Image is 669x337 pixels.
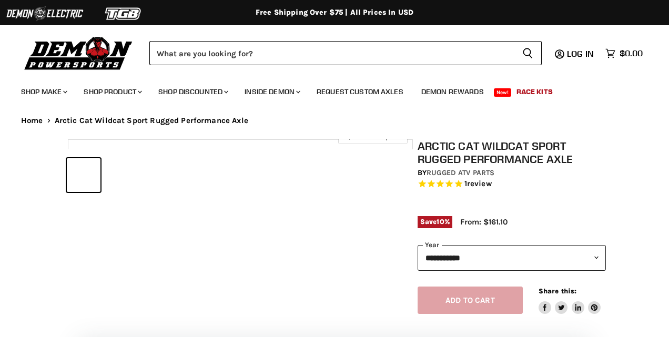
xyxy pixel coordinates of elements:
input: Search [149,41,514,65]
img: Demon Powersports [21,34,136,72]
form: Product [149,41,542,65]
span: review [467,179,492,189]
span: New! [494,88,512,97]
a: Log in [562,49,600,58]
a: Shop Make [13,81,74,103]
span: Share this: [539,287,576,295]
ul: Main menu [13,77,640,103]
a: Rugged ATV Parts [427,168,494,177]
select: year [418,245,606,271]
span: 1 reviews [464,179,492,189]
a: Inside Demon [237,81,307,103]
a: Request Custom Axles [309,81,411,103]
a: Shop Product [76,81,148,103]
a: Demon Rewards [413,81,492,103]
a: Home [21,116,43,125]
span: Click to expand [343,132,402,140]
span: $0.00 [620,48,643,58]
span: 10 [437,218,444,226]
span: Log in [567,48,594,59]
img: TGB Logo 2 [84,4,163,24]
span: Rated 5.0 out of 5 stars 1 reviews [418,179,606,190]
span: From: $161.10 [460,217,508,227]
a: Race Kits [509,81,561,103]
img: Demon Electric Logo 2 [5,4,84,24]
span: Arctic Cat Wildcat Sport Rugged Performance Axle [55,116,248,125]
a: Shop Discounted [150,81,235,103]
div: by [418,167,606,179]
span: Save % [418,216,452,228]
button: IMAGE thumbnail [67,158,100,192]
aside: Share this: [539,287,601,314]
button: Search [514,41,542,65]
a: $0.00 [600,46,648,61]
h1: Arctic Cat Wildcat Sport Rugged Performance Axle [418,139,606,166]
